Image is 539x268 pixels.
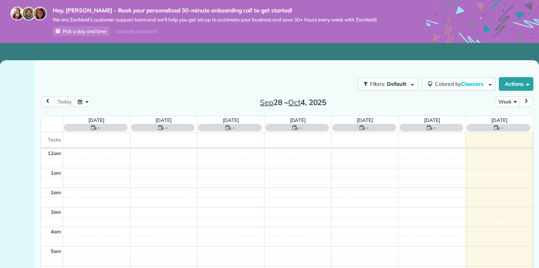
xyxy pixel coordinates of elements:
span: 5am [51,248,61,254]
span: 4am [51,228,61,234]
span: Pick a day and time [63,28,106,34]
button: Week [495,96,519,107]
img: maria-72a9807cf96188c08ef61303f053569d2e2a8a1cde33d635c8a3ac13582a053d.jpg [11,7,24,20]
button: next [519,96,533,107]
img: michelle-19f622bdf1676172e81f8f8fba1fb50e276960ebfe0243fe18214015130c80e4.jpg [33,7,47,20]
a: [DATE] [88,117,104,123]
span: Default [387,81,407,87]
a: [DATE] [357,117,373,123]
a: Filters: Default [354,77,418,91]
span: - [233,124,235,131]
button: prev [41,96,55,107]
span: Oct [288,97,300,107]
button: Actions [499,77,533,91]
span: Filters: [370,81,386,87]
span: 2am [51,189,61,195]
div: I already booked it [111,27,161,36]
strong: Hey, [PERSON_NAME] - Book your personalized 30-minute onboarding call to get started! [53,7,377,14]
span: 3am [51,209,61,215]
span: - [367,124,369,131]
span: Sep [260,97,273,107]
img: jorge-587dff0eeaa6aab1f244e6dc62b8924c3b6ad411094392a53c71c6c4a576187d.jpg [22,7,35,20]
a: Pick a day and time [53,26,110,36]
a: [DATE] [156,117,172,123]
span: - [98,124,100,131]
span: 12am [48,150,61,156]
span: Colored by [435,81,486,87]
span: - [501,124,503,131]
span: Tasks [48,137,61,143]
button: Filters: Default [358,77,418,91]
button: Colored byCleaners [422,77,496,91]
a: [DATE] [491,117,507,123]
span: - [434,124,436,131]
span: - [299,124,302,131]
span: We are ZenMaid’s customer support team and we’ll help you get set up to automate your business an... [53,17,377,23]
a: [DATE] [424,117,440,123]
a: [DATE] [223,117,239,123]
span: Cleaners [461,81,485,87]
span: 1am [51,170,61,176]
a: [DATE] [290,117,306,123]
span: - [165,124,168,131]
button: today [54,96,75,107]
h2: 28 – 4, 2025 [246,98,340,107]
